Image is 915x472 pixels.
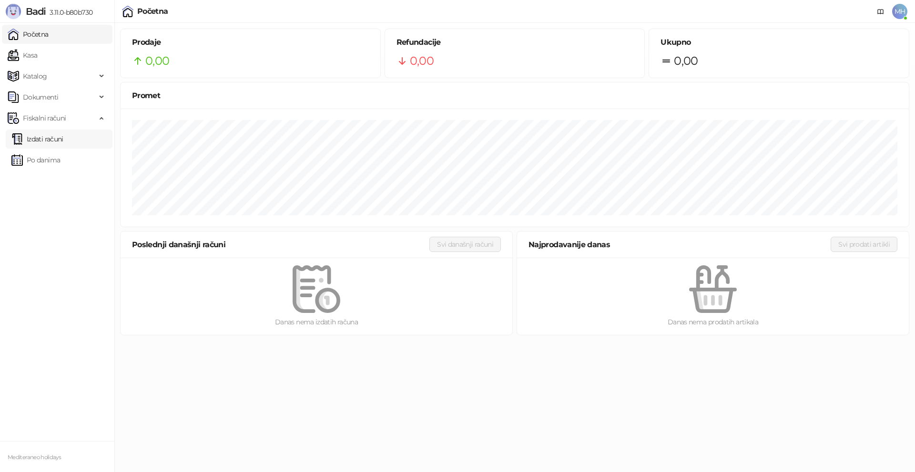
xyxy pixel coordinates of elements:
span: 3.11.0-b80b730 [46,8,92,17]
h5: Refundacije [396,37,633,48]
span: 0,00 [410,52,434,70]
div: Najprodavanije danas [529,239,831,251]
span: Dokumenti [23,88,58,107]
div: Promet [132,90,897,101]
a: Dokumentacija [873,4,888,19]
h5: Prodaje [132,37,369,48]
span: Badi [26,6,46,17]
div: Početna [137,8,168,15]
span: 0,00 [674,52,698,70]
span: Fiskalni računi [23,109,66,128]
a: Izdati računi [11,130,63,149]
img: Logo [6,4,21,19]
a: Kasa [8,46,37,65]
div: Danas nema prodatih artikala [532,317,894,327]
a: Početna [8,25,49,44]
button: Svi prodati artikli [831,237,897,252]
a: Po danima [11,151,60,170]
button: Svi današnji računi [429,237,501,252]
small: Mediteraneo holidays [8,454,61,461]
span: 0,00 [145,52,169,70]
span: MH [892,4,907,19]
div: Poslednji današnji računi [132,239,429,251]
span: Katalog [23,67,47,86]
div: Danas nema izdatih računa [136,317,497,327]
h5: Ukupno [661,37,897,48]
